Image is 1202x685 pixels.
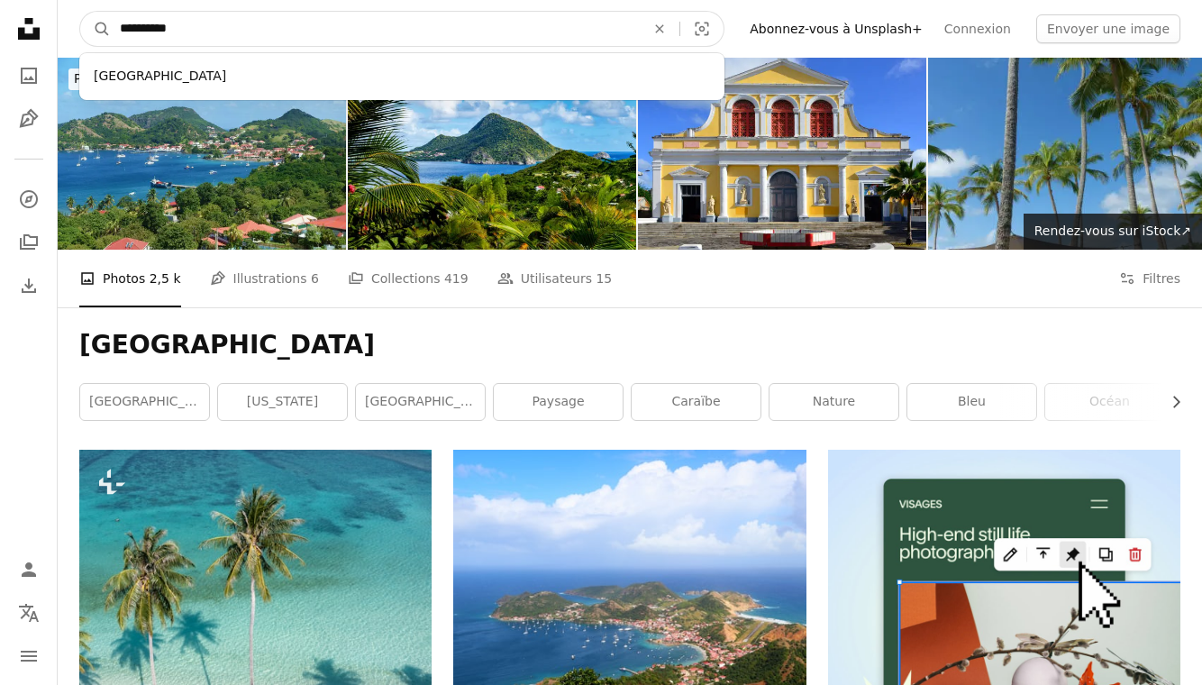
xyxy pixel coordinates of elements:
[494,384,623,420] a: paysage
[79,11,724,47] form: Rechercher des visuels sur tout le site
[640,12,679,46] button: Effacer
[1024,214,1202,250] a: Rendez-vous sur iStock↗
[11,11,47,50] a: Accueil — Unsplash
[497,250,613,307] a: Utilisateurs 15
[11,268,47,304] a: Historique de téléchargement
[74,71,343,86] span: Parcourez des images premium sur iStock |
[444,269,469,288] span: 419
[11,101,47,137] a: Illustrations
[596,269,612,288] span: 15
[348,250,469,307] a: Collections 419
[58,58,346,250] img: Terre-De-Haut island
[11,181,47,217] a: Explorer
[11,552,47,588] a: Connexion / S’inscrire
[933,14,1022,43] a: Connexion
[907,384,1036,420] a: bleu
[80,12,111,46] button: Rechercher sur Unsplash
[79,329,1180,361] h1: [GEOGRAPHIC_DATA]
[11,595,47,631] button: Langue
[11,638,47,674] button: Menu
[1034,224,1191,238] span: Rendez-vous sur iStock ↗
[11,224,47,260] a: Collections
[769,384,898,420] a: nature
[453,450,806,685] img: Vue aérienne d’arbres verts et de plans d’eau pendant la journée
[11,58,47,94] a: Photos
[218,384,347,420] a: [US_STATE]
[453,559,806,575] a: Vue aérienne d’arbres verts et de plans d’eau pendant la journée
[58,58,506,101] a: Parcourez des images premium sur iStock|- 20 % sur tout iStock↗
[1036,14,1180,43] button: Envoyer une image
[210,250,319,307] a: Illustrations 6
[1119,250,1180,307] button: Filtres
[1160,384,1180,420] button: faire défiler la liste vers la droite
[1045,384,1174,420] a: océan
[680,12,724,46] button: Recherche de visuels
[638,58,926,250] img: L’église Saint-Pierre-et-Saint-Paul, la cathédrale et la fontaine de la place Gourbeyre, Pointe-à...
[68,68,496,90] div: - 20 % sur tout iStock ↗
[311,269,319,288] span: 6
[348,58,636,250] img: Le Chameau Mountain, Terre-de-Haut, Iles des Saintes, Les Saintes, Guadeloupe, Lesser Antilles, C...
[739,14,933,43] a: Abonnez-vous à Unsplash+
[79,559,432,575] a: Trois palmiers sont debout dans l’eau
[79,450,432,685] img: Trois palmiers sont debout dans l’eau
[80,384,209,420] a: [GEOGRAPHIC_DATA]
[356,384,485,420] a: [GEOGRAPHIC_DATA]
[632,384,760,420] a: Caraïbe
[79,60,724,93] div: [GEOGRAPHIC_DATA]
